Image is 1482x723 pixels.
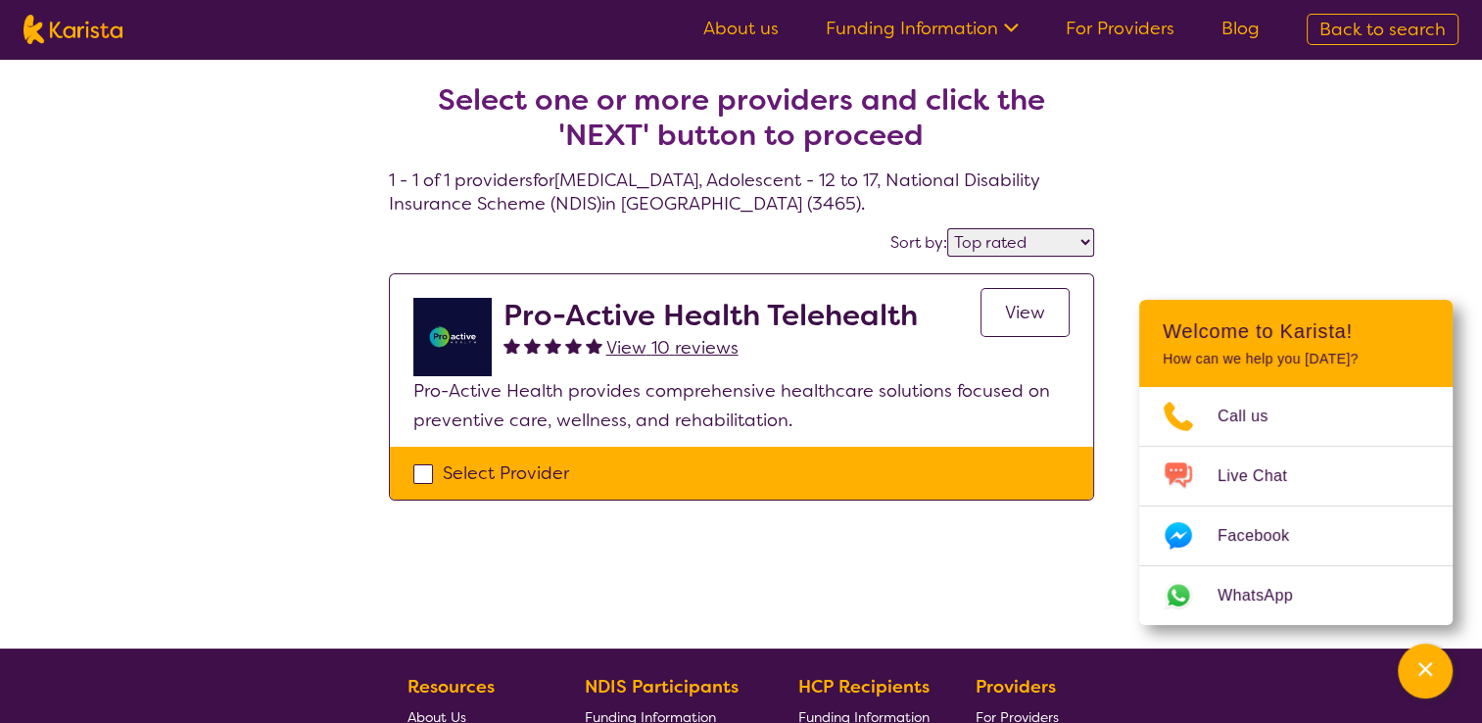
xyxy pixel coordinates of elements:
[1218,521,1313,551] span: Facebook
[1221,17,1260,40] a: Blog
[545,337,561,354] img: fullstar
[606,336,739,360] span: View 10 reviews
[1163,319,1429,343] h2: Welcome to Karista!
[1307,14,1458,45] a: Back to search
[1139,566,1453,625] a: Web link opens in a new tab.
[1005,301,1045,324] span: View
[412,82,1071,153] h2: Select one or more providers and click the 'NEXT' button to proceed
[798,675,930,699] b: HCP Recipients
[826,17,1019,40] a: Funding Information
[890,232,947,253] label: Sort by:
[1218,461,1311,491] span: Live Chat
[1218,581,1316,610] span: WhatsApp
[1139,387,1453,625] ul: Choose channel
[503,298,918,333] h2: Pro-Active Health Telehealth
[407,675,495,699] b: Resources
[413,376,1070,435] p: Pro-Active Health provides comprehensive healthcare solutions focused on preventive care, wellnes...
[1398,644,1453,699] button: Channel Menu
[703,17,779,40] a: About us
[1066,17,1174,40] a: For Providers
[606,333,739,362] a: View 10 reviews
[585,675,739,699] b: NDIS Participants
[413,298,492,376] img: ymlb0re46ukcwlkv50cv.png
[1139,300,1453,625] div: Channel Menu
[976,675,1056,699] b: Providers
[524,337,541,354] img: fullstar
[586,337,602,354] img: fullstar
[24,15,122,44] img: Karista logo
[503,337,520,354] img: fullstar
[389,35,1094,216] h4: 1 - 1 of 1 providers for [MEDICAL_DATA] , Adolescent - 12 to 17 , National Disability Insurance S...
[565,337,582,354] img: fullstar
[1163,351,1429,367] p: How can we help you [DATE]?
[1319,18,1446,41] span: Back to search
[1218,402,1292,431] span: Call us
[980,288,1070,337] a: View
